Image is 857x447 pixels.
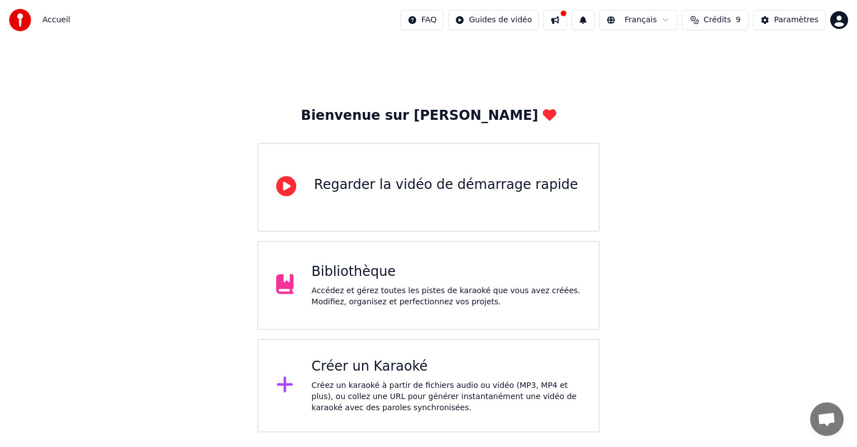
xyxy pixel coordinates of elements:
div: Accédez et gérez toutes les pistes de karaoké que vous avez créées. Modifiez, organisez et perfec... [311,285,581,308]
button: FAQ [401,10,444,30]
span: Crédits [704,14,731,26]
button: Guides de vidéo [448,10,539,30]
img: youka [9,9,31,31]
div: Bibliothèque [311,263,581,281]
div: Regarder la vidéo de démarrage rapide [314,176,578,194]
a: Ouvrir le chat [810,402,844,436]
span: Accueil [42,14,70,26]
nav: breadcrumb [42,14,70,26]
div: Créer un Karaoké [311,358,581,376]
div: Paramètres [774,14,819,26]
span: 9 [735,14,740,26]
button: Paramètres [753,10,826,30]
div: Créez un karaoké à partir de fichiers audio ou vidéo (MP3, MP4 et plus), ou collez une URL pour g... [311,380,581,414]
button: Crédits9 [682,10,749,30]
div: Bienvenue sur [PERSON_NAME] [301,107,556,125]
